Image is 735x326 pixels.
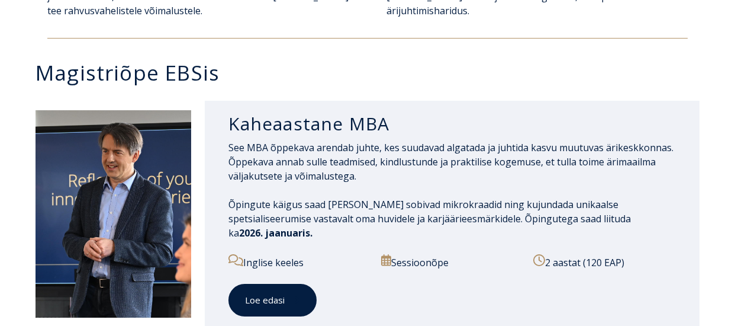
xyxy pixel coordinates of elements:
[36,62,711,83] h3: Magistriõpe EBSis
[239,226,312,239] span: 2026. jaanuaris.
[36,110,191,318] img: DSC_2098
[228,197,676,240] p: Õpingute käigus saad [PERSON_NAME] sobivad mikrokraadid ning kujundada unikaalse spetsialiseerumi...
[228,254,371,270] p: Inglise keeles
[228,284,317,317] a: Loe edasi
[533,254,676,270] p: 2 aastat (120 EAP)
[228,140,676,183] p: See MBA õppekava arendab juhte, kes suudavad algatada ja juhtida kasvu muutuvas ärikeskkonnas. Õp...
[228,113,676,135] h3: Kaheaastane MBA
[381,254,524,270] p: Sessioonõpe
